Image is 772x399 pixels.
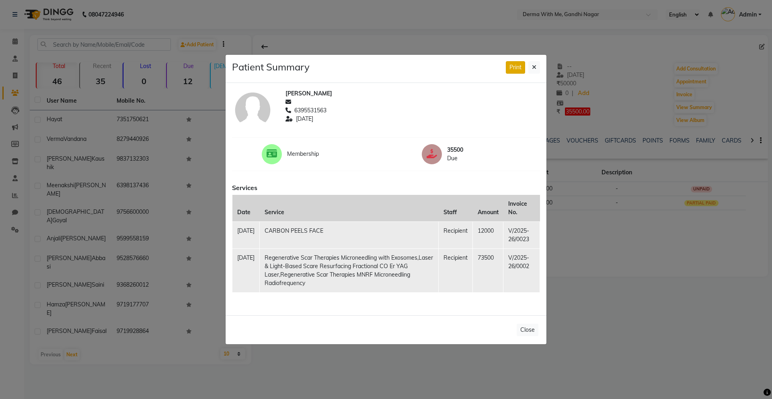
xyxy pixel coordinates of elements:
th: Service [260,195,439,222]
button: Close [517,324,538,336]
span: [DATE] [296,115,313,123]
td: Recipient [439,221,473,248]
h6: Services [232,184,540,192]
h4: Patient Summary [232,61,310,73]
td: [DATE] [232,248,260,292]
th: Amount [473,195,503,222]
td: [DATE] [232,221,260,248]
button: Print [506,61,525,74]
th: Invoice No. [503,195,540,222]
td: Regenerative Scar Therapies Microneedling with Exosomes,Laser & Light-Based Scare Resurfacing Fra... [260,248,439,292]
span: Due [447,154,510,163]
span: 35500 [447,146,510,154]
th: Staff [439,195,473,222]
td: CARBON PEELS FACE [260,221,439,248]
td: 73500 [473,248,503,292]
span: 6395531563 [294,106,326,115]
td: 12000 [473,221,503,248]
td: V/2025-26/0002 [503,248,540,292]
td: Recipient [439,248,473,292]
span: [PERSON_NAME] [285,89,332,98]
span: Membership [287,150,350,158]
th: Date [232,195,260,222]
td: V/2025-26/0023 [503,221,540,248]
